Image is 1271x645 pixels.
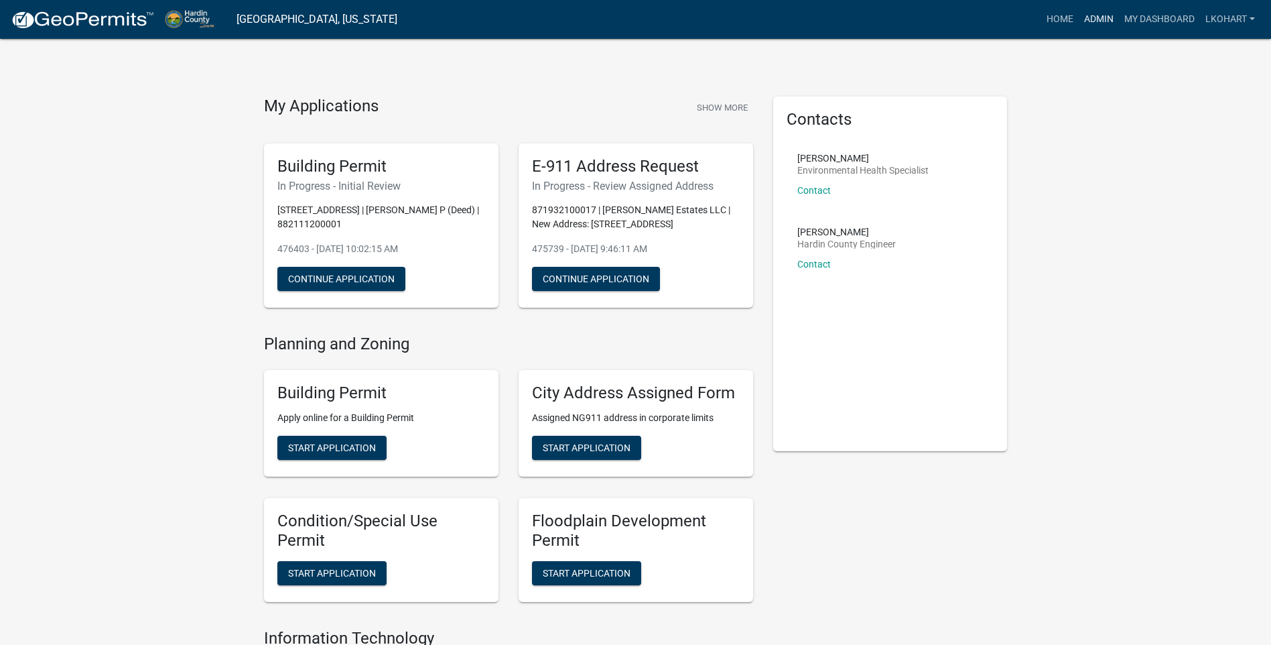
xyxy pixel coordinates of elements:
[543,443,630,453] span: Start Application
[797,154,929,163] p: [PERSON_NAME]
[532,436,641,460] button: Start Application
[277,267,405,291] button: Continue Application
[797,227,896,237] p: [PERSON_NAME]
[691,97,753,119] button: Show More
[1079,7,1119,32] a: Admin
[237,8,397,31] a: [GEOGRAPHIC_DATA], [US_STATE]
[532,561,641,585] button: Start Application
[264,97,379,117] h4: My Applications
[277,561,387,585] button: Start Application
[797,239,896,249] p: Hardin County Engineer
[277,411,485,425] p: Apply online for a Building Permit
[797,185,831,196] a: Contact
[288,443,376,453] span: Start Application
[277,242,485,256] p: 476403 - [DATE] 10:02:15 AM
[288,567,376,578] span: Start Application
[532,157,740,176] h5: E-911 Address Request
[797,259,831,270] a: Contact
[543,567,630,578] span: Start Application
[532,512,740,550] h5: Floodplain Development Permit
[277,203,485,231] p: [STREET_ADDRESS] | [PERSON_NAME] P (Deed) | 882111200001
[165,10,226,28] img: Hardin County, Iowa
[532,411,740,425] p: Assigned NG911 address in corporate limits
[277,180,485,192] h6: In Progress - Initial Review
[532,384,740,403] h5: City Address Assigned Form
[277,436,387,460] button: Start Application
[532,267,660,291] button: Continue Application
[532,242,740,256] p: 475739 - [DATE] 9:46:11 AM
[1041,7,1079,32] a: Home
[264,335,753,354] h4: Planning and Zoning
[787,110,994,129] h5: Contacts
[532,203,740,231] p: 871932100017 | [PERSON_NAME] Estates LLC | New Address: [STREET_ADDRESS]
[277,384,485,403] h5: Building Permit
[532,180,740,192] h6: In Progress - Review Assigned Address
[277,157,485,176] h5: Building Permit
[797,166,929,175] p: Environmental Health Specialist
[1200,7,1260,32] a: lkohart
[1119,7,1200,32] a: My Dashboard
[277,512,485,550] h5: Condition/Special Use Permit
